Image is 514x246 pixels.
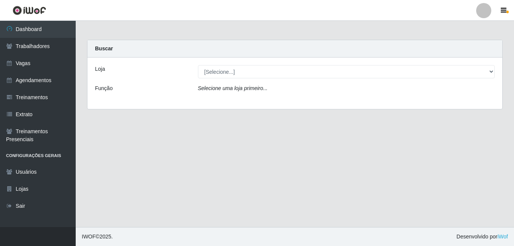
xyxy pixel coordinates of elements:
[82,233,113,241] span: © 2025 .
[456,233,508,241] span: Desenvolvido por
[12,6,46,15] img: CoreUI Logo
[95,45,113,51] strong: Buscar
[198,85,268,91] i: Selecione uma loja primeiro...
[82,234,96,240] span: IWOF
[95,84,113,92] label: Função
[95,65,105,73] label: Loja
[497,234,508,240] a: iWof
